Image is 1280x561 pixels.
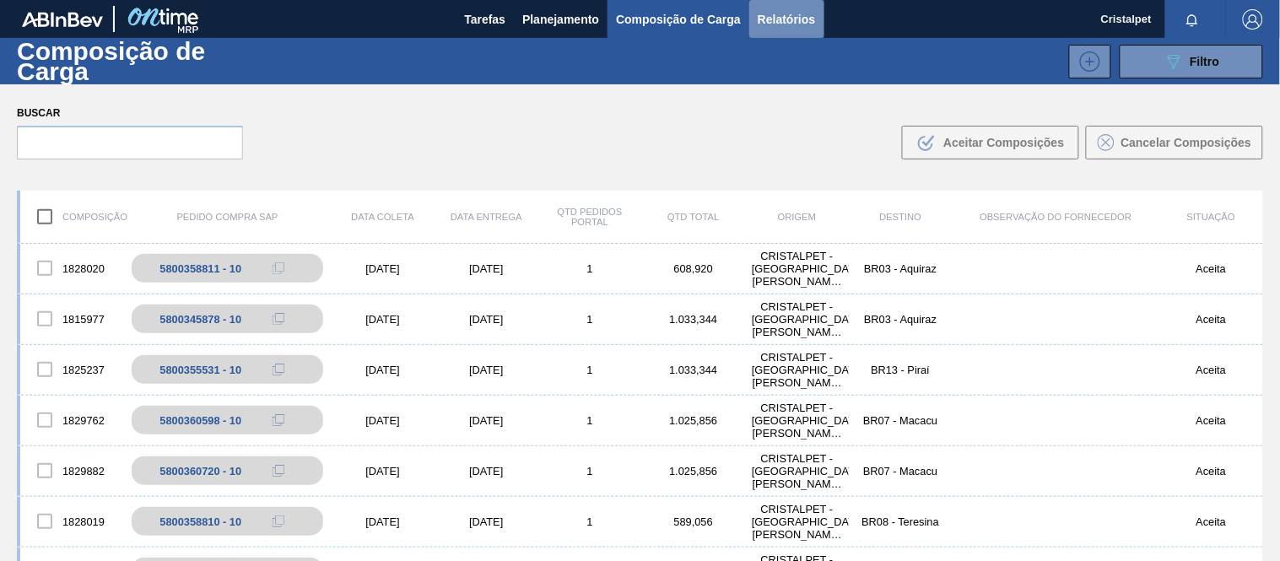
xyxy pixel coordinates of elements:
h1: Composição de Carga [17,41,283,80]
div: Destino [849,212,953,222]
div: 1 [538,313,642,326]
div: Aceita [1159,414,1263,427]
div: 1828019 [20,504,124,539]
div: BR07 - Macacu [849,414,953,427]
div: [DATE] [435,465,538,477]
span: Planejamento [522,9,599,30]
button: Notificações [1165,8,1219,31]
div: 1828020 [20,251,124,286]
div: BR07 - Macacu [849,465,953,477]
div: 5800345878 - 10 [159,313,241,326]
span: Relatórios [758,9,815,30]
div: CRISTALPET - CABO DE SANTO AGOSTINHO (PE) [745,452,849,490]
div: Aceita [1159,515,1263,528]
button: Filtro [1120,45,1263,78]
div: 5800358810 - 10 [159,515,241,528]
span: Filtro [1191,55,1220,68]
div: Data coleta [331,212,435,222]
div: [DATE] [435,414,538,427]
div: Origem [745,212,849,222]
div: 1.025,856 [642,465,746,477]
div: 1 [538,364,642,376]
div: Aceita [1159,313,1263,326]
div: 1825237 [20,352,124,387]
div: [DATE] [331,313,435,326]
div: [DATE] [435,515,538,528]
div: [DATE] [435,313,538,326]
div: 589,056 [642,515,746,528]
button: Aceitar Composições [902,126,1079,159]
div: BR03 - Aquiraz [849,313,953,326]
div: Copiar [262,258,295,278]
div: CRISTALPET - CABO DE SANTO AGOSTINHO (PE) [745,250,849,288]
div: [DATE] [331,364,435,376]
div: 1.033,344 [642,313,746,326]
div: Nova Composição [1061,45,1111,78]
div: BR08 - Teresina [849,515,953,528]
img: TNhmsLtSVTkK8tSr43FrP2fwEKptu5GPRR3wAAAABJRU5ErkJggg== [22,12,103,27]
span: Cancelar Composições [1121,136,1252,149]
div: CRISTALPET - CABO DE SANTO AGOSTINHO (PE) [745,402,849,440]
div: Copiar [262,359,295,380]
div: CRISTALPET - CABO DE SANTO AGOSTINHO (PE) [745,503,849,541]
div: Aceita [1159,465,1263,477]
div: BR03 - Aquiraz [849,262,953,275]
div: Copiar [262,461,295,481]
div: Aceita [1159,262,1263,275]
span: Composição de Carga [616,9,741,30]
div: 1815977 [20,301,124,337]
div: 5800360598 - 10 [159,414,241,427]
div: Qtd Total [642,212,746,222]
div: [DATE] [331,262,435,275]
div: Aceita [1159,364,1263,376]
div: [DATE] [435,364,538,376]
div: Situação [1159,212,1263,222]
div: 608,920 [642,262,746,275]
div: 1.033,344 [642,364,746,376]
div: 1829882 [20,453,124,488]
div: CRISTALPET - CABO DE SANTO AGOSTINHO (PE) [745,351,849,389]
div: [DATE] [331,515,435,528]
div: Copiar [262,410,295,430]
div: [DATE] [435,262,538,275]
div: 5800358811 - 10 [159,262,241,275]
div: Composição [20,199,124,235]
div: 1 [538,465,642,477]
span: Tarefas [464,9,505,30]
div: Copiar [262,511,295,531]
img: Logout [1243,9,1263,30]
div: 5800355531 - 10 [159,364,241,376]
div: 1 [538,414,642,427]
button: Cancelar Composições [1086,126,1263,159]
div: 1829762 [20,402,124,438]
span: Aceitar Composições [943,136,1064,149]
div: Copiar [262,309,295,329]
div: 1 [538,515,642,528]
div: [DATE] [331,414,435,427]
div: Observação do Fornecedor [953,212,1160,222]
div: 1 [538,262,642,275]
div: [DATE] [331,465,435,477]
div: 5800360720 - 10 [159,465,241,477]
div: Qtd Pedidos Portal [538,207,642,227]
div: CRISTALPET - CABO DE SANTO AGOSTINHO (PE) [745,300,849,338]
div: Data entrega [435,212,538,222]
div: 1.025,856 [642,414,746,427]
label: Buscar [17,101,243,126]
div: BR13 - Piraí [849,364,953,376]
div: Pedido Compra SAP [124,212,332,222]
